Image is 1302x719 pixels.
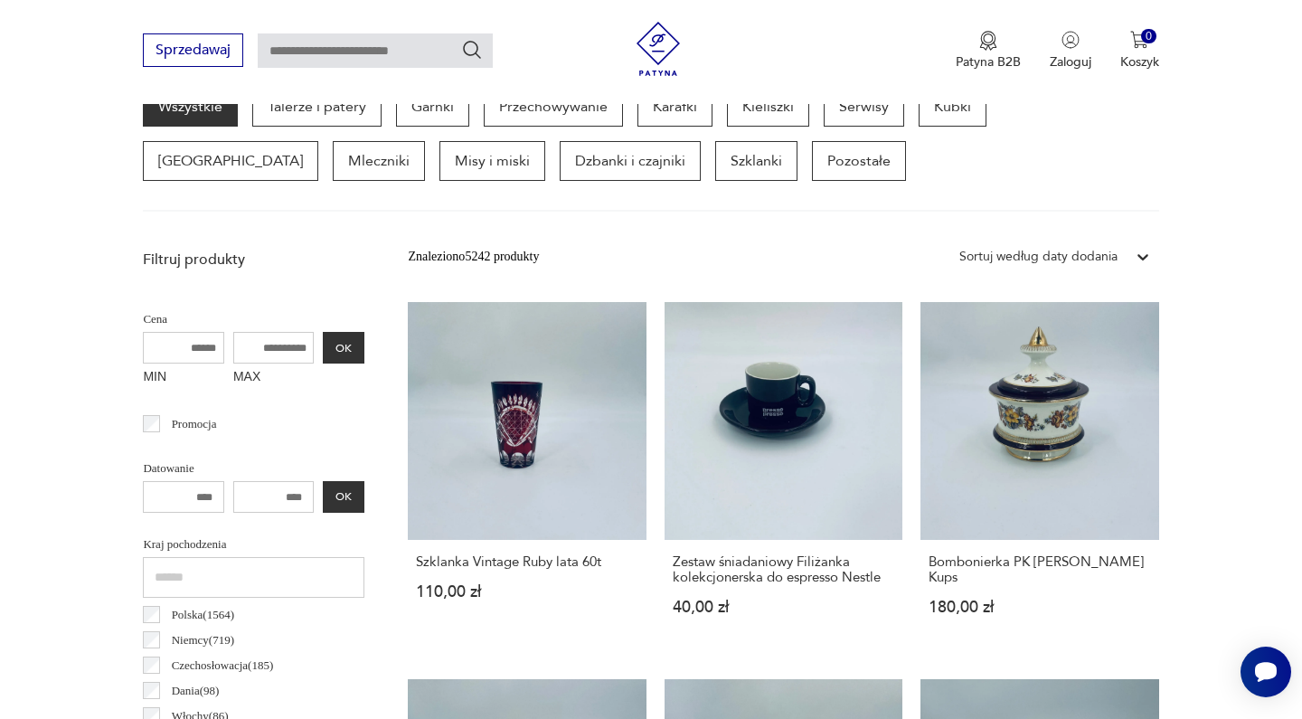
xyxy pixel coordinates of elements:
[143,250,364,270] p: Filtruj produkty
[172,605,234,625] p: Polska ( 1564 )
[252,87,382,127] a: Talerze i patery
[1241,647,1291,697] iframe: Smartsupp widget button
[484,87,623,127] a: Przechowywanie
[172,630,234,650] p: Niemcy ( 719 )
[416,584,637,600] p: 110,00 zł
[172,656,274,676] p: Czechosłowacja ( 185 )
[1061,31,1080,49] img: Ikonka użytkownika
[673,600,894,615] p: 40,00 zł
[396,87,469,127] a: Garnki
[824,87,904,127] a: Serwisy
[323,332,364,364] button: OK
[812,141,906,181] a: Pozostałe
[333,141,425,181] a: Mleczniki
[408,302,646,650] a: Szklanka Vintage Ruby lata 60tSzklanka Vintage Ruby lata 60t110,00 zł
[143,141,318,181] a: [GEOGRAPHIC_DATA]
[956,31,1021,71] button: Patyna B2B
[956,53,1021,71] p: Patyna B2B
[143,309,364,329] p: Cena
[416,554,637,570] h3: Szklanka Vintage Ruby lata 60t
[665,302,902,650] a: Zestaw śniadaniowy Filiżanka kolekcjonerska do espresso NestleZestaw śniadaniowy Filiżanka kolekc...
[143,33,243,67] button: Sprzedawaj
[1130,31,1148,49] img: Ikona koszyka
[1050,53,1091,71] p: Zaloguj
[408,247,539,267] div: Znaleziono 5242 produkty
[172,681,220,701] p: Dania ( 98 )
[929,600,1150,615] p: 180,00 zł
[172,414,217,434] p: Promocja
[143,87,238,127] a: Wszystkie
[920,302,1158,650] a: Bombonierka PK Klaus Cutik KupsBombonierka PK [PERSON_NAME] Kups180,00 zł
[143,535,364,554] p: Kraj pochodzenia
[439,141,545,181] a: Misy i miski
[919,87,986,127] a: Kubki
[715,141,797,181] a: Szklanki
[1120,31,1159,71] button: 0Koszyk
[1050,31,1091,71] button: Zaloguj
[727,87,809,127] a: Kieliszki
[979,31,997,51] img: Ikona medalu
[959,247,1118,267] div: Sortuj według daty dodania
[956,31,1021,71] a: Ikona medaluPatyna B2B
[673,554,894,585] h3: Zestaw śniadaniowy Filiżanka kolekcjonerska do espresso Nestle
[233,364,315,393] label: MAX
[929,554,1150,585] h3: Bombonierka PK [PERSON_NAME] Kups
[143,364,224,393] label: MIN
[323,481,364,513] button: OK
[1120,53,1159,71] p: Koszyk
[461,39,483,61] button: Szukaj
[143,45,243,58] a: Sprzedawaj
[637,87,712,127] a: Karafki
[560,141,701,181] a: Dzbanki i czajniki
[631,22,685,76] img: Patyna - sklep z meblami i dekoracjami vintage
[1141,29,1156,44] div: 0
[143,459,364,478] p: Datowanie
